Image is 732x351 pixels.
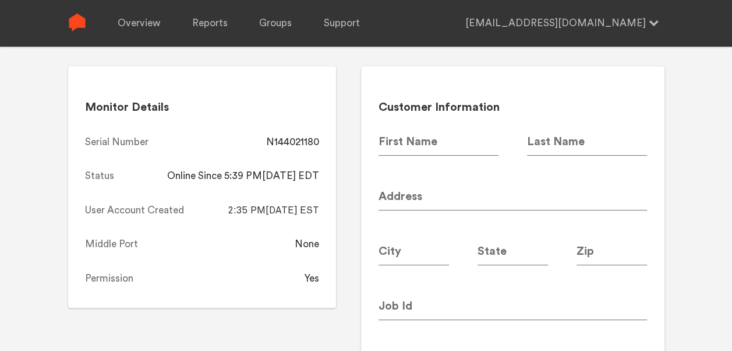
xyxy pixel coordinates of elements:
[85,237,138,251] div: Middle Port
[228,204,319,216] span: 2:35 PM[DATE] EST
[85,272,133,286] div: Permission
[68,13,86,31] img: Sense Logo
[85,203,184,217] div: User Account Created
[295,237,319,251] div: None
[266,135,319,149] div: N144021180
[305,272,319,286] div: Yes
[85,169,114,183] div: Status
[379,100,647,115] h2: Customer Information
[85,135,148,149] div: Serial Number
[85,100,319,115] h2: Monitor Details
[167,169,319,183] div: Online Since 5:39 PM[DATE] EDT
